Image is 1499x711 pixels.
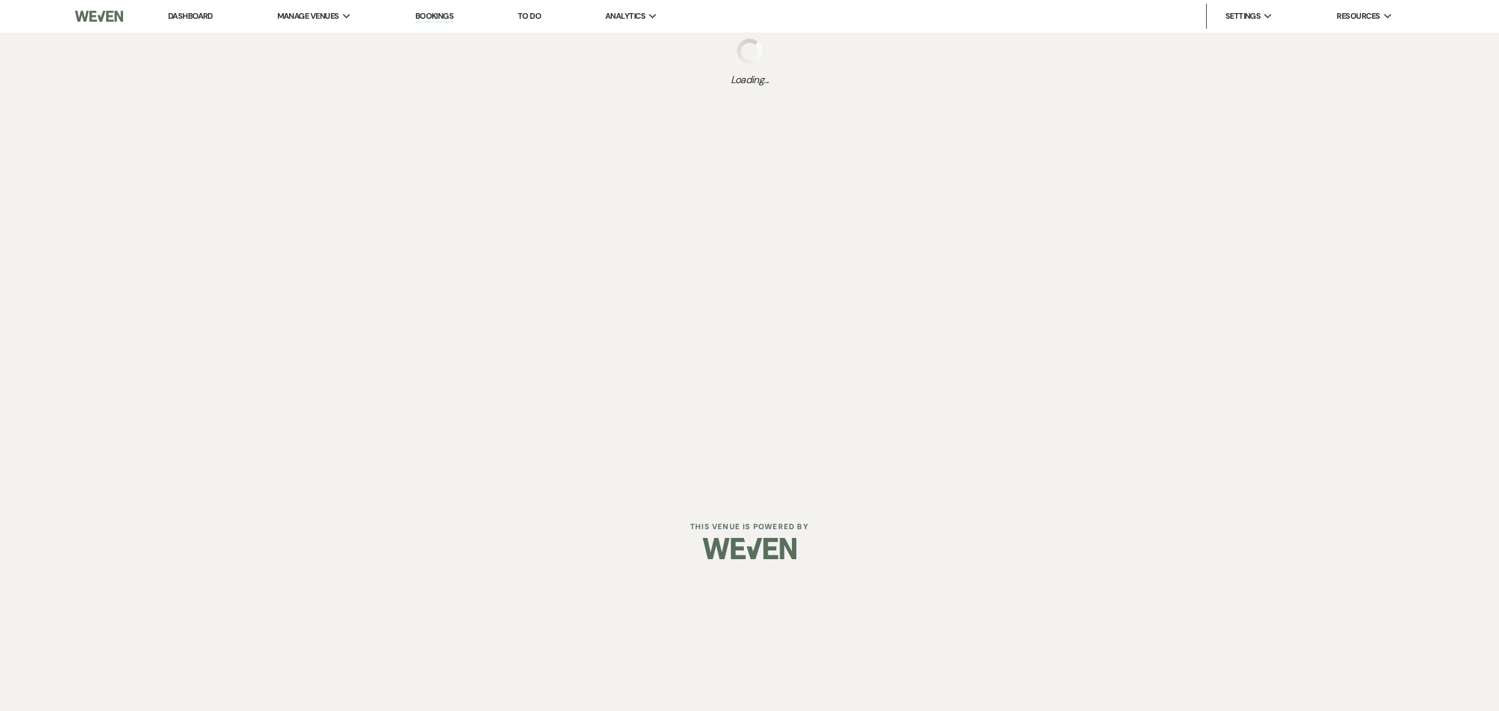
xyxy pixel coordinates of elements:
img: Weven Logo [703,527,796,570]
span: Analytics [605,10,645,22]
img: Weven Logo [75,3,123,29]
a: Bookings [415,11,454,22]
span: Settings [1225,10,1261,22]
span: Manage Venues [277,10,339,22]
a: To Do [518,11,541,21]
a: Dashboard [168,11,213,21]
img: loading spinner [737,39,762,64]
span: Resources [1337,10,1380,22]
span: Loading... [731,72,769,87]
